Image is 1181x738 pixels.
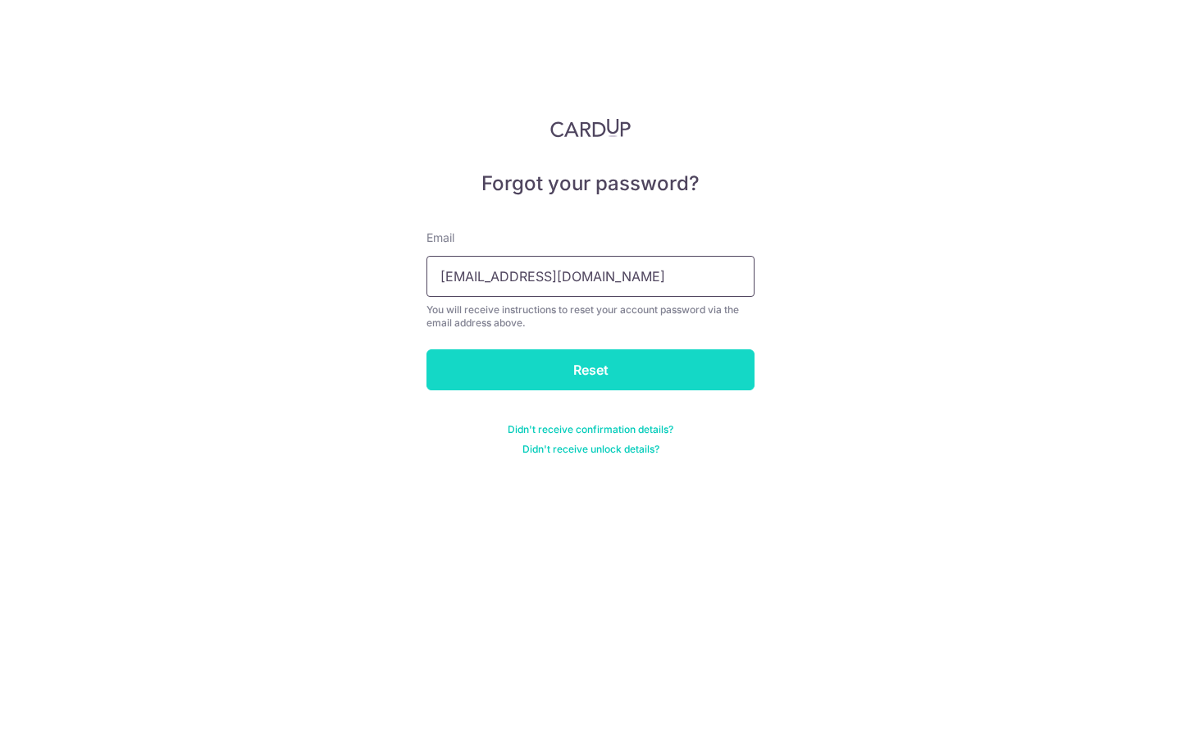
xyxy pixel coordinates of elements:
label: Email [426,230,454,246]
input: Reset [426,349,755,390]
input: Enter your Email [426,256,755,297]
a: Didn't receive confirmation details? [508,423,673,436]
img: CardUp Logo [550,118,631,138]
div: You will receive instructions to reset your account password via the email address above. [426,303,755,330]
h5: Forgot your password? [426,171,755,197]
a: Didn't receive unlock details? [522,443,659,456]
